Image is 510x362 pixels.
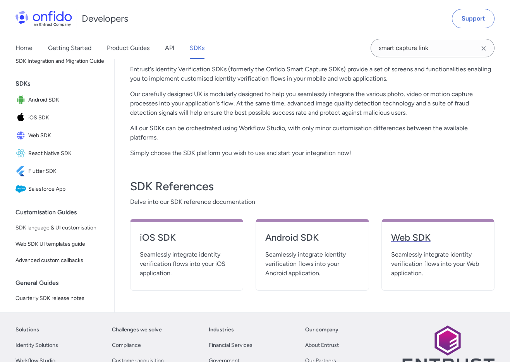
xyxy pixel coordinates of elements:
[209,341,252,350] a: Financial Services
[15,148,28,159] img: IconReact Native SDK
[82,12,128,25] h1: Developers
[12,181,108,198] a: IconSalesforce AppSalesforce App
[12,53,108,69] a: SDK Integration and Migration Guide
[112,341,141,350] a: Compliance
[28,148,105,159] span: React Native SDK
[130,65,495,83] p: Entrust's Identity Verification SDKs (formerly the Onfido Smart Capture SDKs) provide a set of sc...
[165,37,174,59] a: API
[15,275,111,291] div: General Guides
[305,341,339,350] a: About Entrust
[107,37,149,59] a: Product Guides
[12,109,108,126] a: IconiOS SDKiOS SDK
[265,231,359,244] h4: Android SDK
[305,325,338,334] a: Our company
[28,130,105,141] span: Web SDK
[48,37,91,59] a: Getting Started
[15,310,105,319] span: SDK versioning policy
[391,250,485,278] span: Seamlessly integrate identity verification flows into your Web application.
[15,325,39,334] a: Solutions
[12,145,108,162] a: IconReact Native SDKReact Native SDK
[452,9,495,28] a: Support
[12,220,108,236] a: SDK language & UI customisation
[371,39,495,57] input: Onfido search input field
[15,184,28,195] img: IconSalesforce App
[15,341,58,350] a: Identity Solutions
[112,325,162,334] a: Challenges we solve
[15,223,105,233] span: SDK language & UI customisation
[130,197,495,207] span: Delve into our SDK reference documentation
[265,250,359,278] span: Seamlessly integrate identity verification flows into your Android application.
[12,236,108,252] a: Web SDK UI templates guide
[15,240,105,249] span: Web SDK UI templates guide
[28,166,105,177] span: Flutter SDK
[140,250,234,278] span: Seamlessly integrate identity verification flows into your iOS application.
[140,231,234,250] a: iOS SDK
[12,253,108,268] a: Advanced custom callbacks
[15,205,111,220] div: Customisation Guides
[15,256,105,265] span: Advanced custom callbacks
[12,127,108,144] a: IconWeb SDKWeb SDK
[140,231,234,244] h4: iOS SDK
[12,91,108,109] a: IconAndroid SDKAndroid SDK
[15,57,105,66] span: SDK Integration and Migration Guide
[15,95,28,105] img: IconAndroid SDK
[265,231,359,250] a: Android SDK
[15,166,28,177] img: IconFlutter SDK
[391,231,485,244] h4: Web SDK
[130,179,495,194] h3: SDK References
[15,294,105,303] span: Quarterly SDK release notes
[190,37,204,59] a: SDKs
[12,163,108,180] a: IconFlutter SDKFlutter SDK
[391,231,485,250] a: Web SDK
[15,37,33,59] a: Home
[209,325,234,334] a: Industries
[28,112,105,123] span: iOS SDK
[130,124,495,142] p: All our SDKs can be orchestrated using Workflow Studio, with only minor customisation differences...
[12,307,108,322] a: SDK versioning policy
[15,130,28,141] img: IconWeb SDK
[12,291,108,306] a: Quarterly SDK release notes
[15,112,28,123] img: IconiOS SDK
[28,184,105,195] span: Salesforce App
[28,95,105,105] span: Android SDK
[479,44,488,53] svg: Clear search field button
[15,11,72,26] img: Onfido Logo
[130,90,495,117] p: Our carefully designed UX is modularly designed to help you seamlessly integrate the various phot...
[130,148,495,158] p: Simply choose the SDK platform you wish to use and start your integration now!
[15,76,111,91] div: SDKs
